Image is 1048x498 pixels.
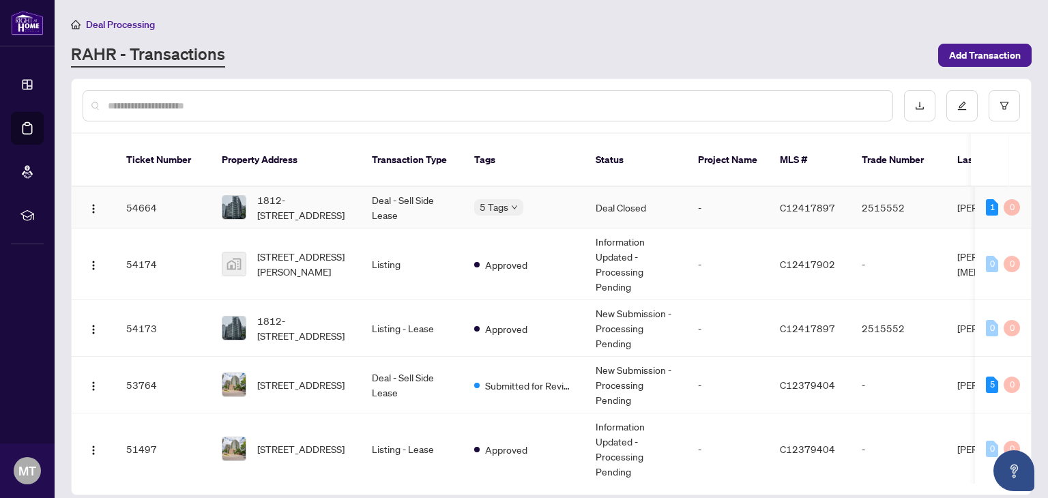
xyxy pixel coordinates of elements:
td: 2515552 [851,300,946,357]
img: Logo [88,324,99,335]
td: - [851,229,946,300]
td: Information Updated - Processing Pending [585,413,687,485]
button: Add Transaction [938,44,1032,67]
td: - [687,300,769,357]
span: home [71,20,81,29]
button: Logo [83,196,104,218]
span: C12379404 [780,443,835,455]
th: Project Name [687,134,769,187]
span: Approved [485,442,527,457]
td: New Submission - Processing Pending [585,300,687,357]
div: 1 [986,199,998,216]
button: edit [946,90,978,121]
span: edit [957,101,967,111]
button: filter [989,90,1020,121]
div: 0 [1004,441,1020,457]
th: Transaction Type [361,134,463,187]
td: - [687,187,769,229]
td: Deal Closed [585,187,687,229]
div: 5 [986,377,998,393]
th: Property Address [211,134,361,187]
a: RAHR - Transactions [71,43,225,68]
span: download [915,101,925,111]
img: Logo [88,445,99,456]
span: Approved [485,321,527,336]
div: 0 [986,441,998,457]
span: C12417897 [780,322,835,334]
th: Trade Number [851,134,946,187]
span: Submitted for Review [485,378,574,393]
th: Status [585,134,687,187]
th: MLS # [769,134,851,187]
span: Deal Processing [86,18,155,31]
span: [STREET_ADDRESS] [257,441,345,456]
td: 2515552 [851,187,946,229]
span: 1812-[STREET_ADDRESS] [257,313,350,343]
span: filter [1000,101,1009,111]
td: Deal - Sell Side Lease [361,187,463,229]
td: - [687,229,769,300]
td: 54173 [115,300,211,357]
button: Logo [83,253,104,275]
td: - [851,357,946,413]
span: Add Transaction [949,44,1021,66]
span: C12379404 [780,379,835,391]
td: 54664 [115,187,211,229]
div: 0 [1004,377,1020,393]
button: Logo [83,317,104,339]
span: [STREET_ADDRESS][PERSON_NAME] [257,249,350,279]
td: - [687,413,769,485]
td: 51497 [115,413,211,485]
td: - [687,357,769,413]
span: MT [18,461,36,480]
div: 0 [1004,199,1020,216]
div: 0 [1004,320,1020,336]
img: Logo [88,381,99,392]
img: logo [11,10,44,35]
img: Logo [88,260,99,271]
div: 0 [1004,256,1020,272]
td: Deal - Sell Side Lease [361,357,463,413]
span: 1812-[STREET_ADDRESS] [257,192,350,222]
td: Listing - Lease [361,413,463,485]
img: thumbnail-img [222,196,246,219]
img: Logo [88,203,99,214]
button: Logo [83,438,104,460]
span: down [511,204,518,211]
img: thumbnail-img [222,252,246,276]
button: Logo [83,374,104,396]
button: download [904,90,935,121]
span: C12417897 [780,201,835,214]
span: 5 Tags [480,199,508,215]
td: New Submission - Processing Pending [585,357,687,413]
img: thumbnail-img [222,317,246,340]
td: - [851,413,946,485]
td: Information Updated - Processing Pending [585,229,687,300]
td: 53764 [115,357,211,413]
div: 0 [986,256,998,272]
td: Listing [361,229,463,300]
span: C12417902 [780,258,835,270]
div: 0 [986,320,998,336]
th: Tags [463,134,585,187]
span: [STREET_ADDRESS] [257,377,345,392]
button: Open asap [993,450,1034,491]
img: thumbnail-img [222,437,246,460]
td: Listing - Lease [361,300,463,357]
span: Approved [485,257,527,272]
th: Ticket Number [115,134,211,187]
img: thumbnail-img [222,373,246,396]
td: 54174 [115,229,211,300]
